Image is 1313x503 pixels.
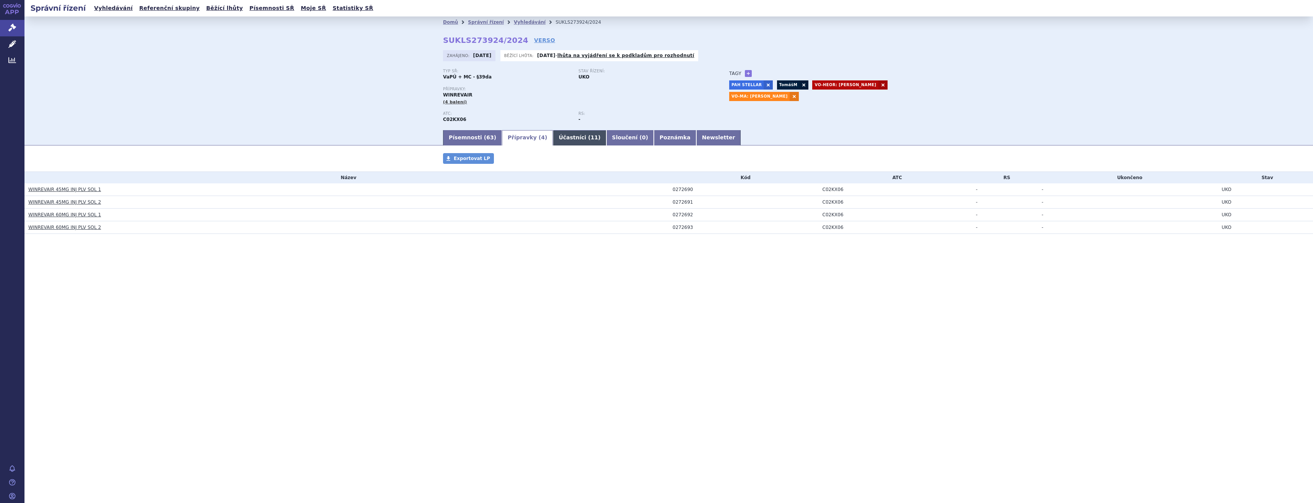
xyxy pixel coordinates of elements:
[447,52,471,59] span: Zahájeno:
[28,199,101,205] a: WINREVAIR 45MG INJ PLV SOL 2
[729,80,764,90] a: PAH STELLAR
[578,69,706,73] p: Stav řízení:
[1042,225,1043,230] span: -
[578,111,706,116] p: RS:
[1042,199,1043,205] span: -
[504,52,535,59] span: Běžící lhůta:
[443,130,502,145] a: Písemnosti (63)
[557,53,694,58] a: lhůta na vyjádření se k podkladům pro rozhodnutí
[502,130,553,145] a: Přípravky (4)
[745,70,752,77] a: +
[443,117,466,122] strong: SOTATERCEPT
[247,3,296,13] a: Písemnosti SŘ
[673,187,819,192] div: 0272690
[443,87,714,91] p: Přípravky:
[137,3,202,13] a: Referenční skupiny
[28,225,101,230] a: WINREVAIR 60MG INJ PLV SOL 2
[537,52,694,59] p: -
[696,130,741,145] a: Newsletter
[330,3,375,13] a: Statistiky SŘ
[976,199,977,205] span: -
[537,53,555,58] strong: [DATE]
[454,156,490,161] span: Exportovat LP
[443,153,494,164] a: Exportovat LP
[1218,221,1313,234] td: UKO
[976,187,977,192] span: -
[819,221,972,234] td: SOTATERCEPT
[976,212,977,217] span: -
[1042,187,1043,192] span: -
[24,172,669,183] th: Název
[28,187,101,192] a: WINREVAIR 45MG INJ PLV SOL 1
[729,69,741,78] h3: Tagy
[812,80,878,90] a: VO-HEOR: [PERSON_NAME]
[819,172,972,183] th: ATC
[541,134,545,140] span: 4
[443,36,528,45] strong: SUKLS273924/2024
[1218,172,1313,183] th: Stav
[1042,212,1043,217] span: -
[443,74,492,80] strong: VaPÚ + MC - §39da
[578,117,580,122] strong: -
[534,36,555,44] a: VERSO
[606,130,654,145] a: Sloučení (0)
[642,134,646,140] span: 0
[669,172,819,183] th: Kód
[673,199,819,205] div: 0272691
[514,20,546,25] a: Vyhledávání
[443,20,458,25] a: Domů
[473,53,492,58] strong: [DATE]
[204,3,245,13] a: Běžící lhůty
[298,3,328,13] a: Moje SŘ
[972,172,1038,183] th: RS
[28,212,101,217] a: WINREVAIR 60MG INJ PLV SOL 1
[777,80,800,90] a: TomášM
[1218,196,1313,209] td: UKO
[591,134,598,140] span: 11
[819,196,972,209] td: SOTATERCEPT
[553,130,606,145] a: Účastníci (11)
[819,209,972,221] td: SOTATERCEPT
[976,225,977,230] span: -
[578,74,590,80] strong: UKO
[1038,172,1218,183] th: Ukončeno
[555,16,611,28] li: SUKLS273924/2024
[1218,209,1313,221] td: UKO
[24,3,92,13] h2: Správní řízení
[654,130,696,145] a: Poznámka
[443,111,571,116] p: ATC:
[443,92,472,98] span: WINREVAIR
[729,92,790,101] a: VO-MA: [PERSON_NAME]
[819,183,972,196] td: SOTATERCEPT
[443,100,467,105] span: (4 balení)
[92,3,135,13] a: Vyhledávání
[673,225,819,230] div: 0272693
[486,134,494,140] span: 63
[673,212,819,217] div: 0272692
[443,69,571,73] p: Typ SŘ:
[1218,183,1313,196] td: UKO
[468,20,504,25] a: Správní řízení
